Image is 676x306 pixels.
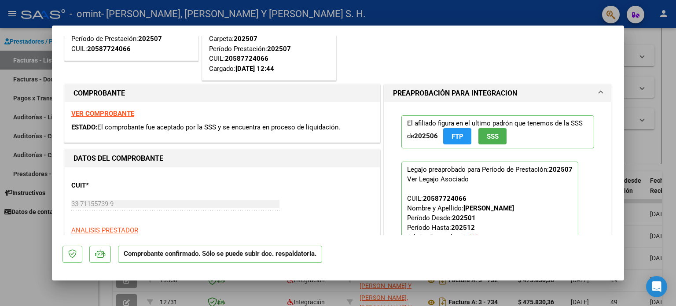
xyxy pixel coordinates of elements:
p: Legajo preaprobado para Período de Prestación: [401,162,578,256]
strong: 202501 [452,214,476,222]
p: Comprobante confirmado. Sólo se puede subir doc. respaldatoria. [118,246,322,263]
span: ANALISIS PRESTADOR [71,226,138,234]
strong: 202507 [549,166,573,173]
strong: COMPROBANTE [73,89,125,97]
strong: DATOS DEL COMPROBANTE [73,154,163,162]
p: CUIT [71,181,162,191]
strong: 202506 [414,132,438,140]
span: CUIL: Nombre y Apellido: Período Desde: Período Hasta: Admite Dependencia: [407,195,514,251]
div: PREAPROBACIÓN PARA INTEGRACION [384,102,611,276]
span: FTP [452,133,463,140]
strong: [DATE] 12:44 [235,65,274,73]
strong: 202507 [138,35,162,43]
strong: [PERSON_NAME] [463,204,514,212]
div: 20587724066 [423,194,467,203]
div: Open Intercom Messenger [646,276,667,297]
span: ESTADO: [71,123,97,131]
span: SSS [487,133,499,140]
mat-expansion-panel-header: PREAPROBACIÓN PARA INTEGRACION [384,85,611,102]
span: El comprobante fue aceptado por la SSS y se encuentra en proceso de liquidación. [97,123,340,131]
p: El afiliado figura en el ultimo padrón que tenemos de la SSS de [401,115,594,148]
strong: 202507 [234,35,257,43]
strong: NO [470,233,479,241]
div: Ver Legajo Asociado [407,174,469,184]
div: 20587724066 [225,54,268,64]
h1: PREAPROBACIÓN PARA INTEGRACION [393,88,517,99]
a: VER COMPROBANTE [71,110,134,118]
strong: 202507 [267,45,291,53]
button: FTP [443,128,471,144]
div: 20587724066 [87,44,131,54]
button: SSS [478,128,507,144]
strong: 202512 [451,224,475,232]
